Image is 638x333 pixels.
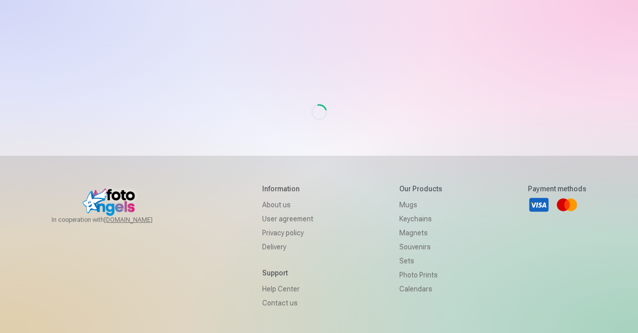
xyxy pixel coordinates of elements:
[399,212,442,226] a: Keychains
[399,226,442,240] a: Magnets
[262,268,313,278] h5: Support
[262,212,313,226] a: User agreement
[262,184,313,194] h5: Information
[262,198,313,212] a: About us
[52,216,177,224] span: In cooperation with
[528,194,550,216] a: Visa
[262,240,313,254] a: Delivery
[104,216,177,224] a: [DOMAIN_NAME]
[399,198,442,212] a: Mugs
[399,240,442,254] a: Souvenirs
[262,226,313,240] a: Privacy policy
[556,194,578,216] a: Mastercard
[399,268,442,282] a: Photo prints
[399,282,442,296] a: Calendars
[262,296,313,310] a: Contact us
[399,184,442,194] h5: Our products
[262,282,313,296] a: Help Center
[528,184,586,194] h5: Payment methods
[399,254,442,268] a: Sets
